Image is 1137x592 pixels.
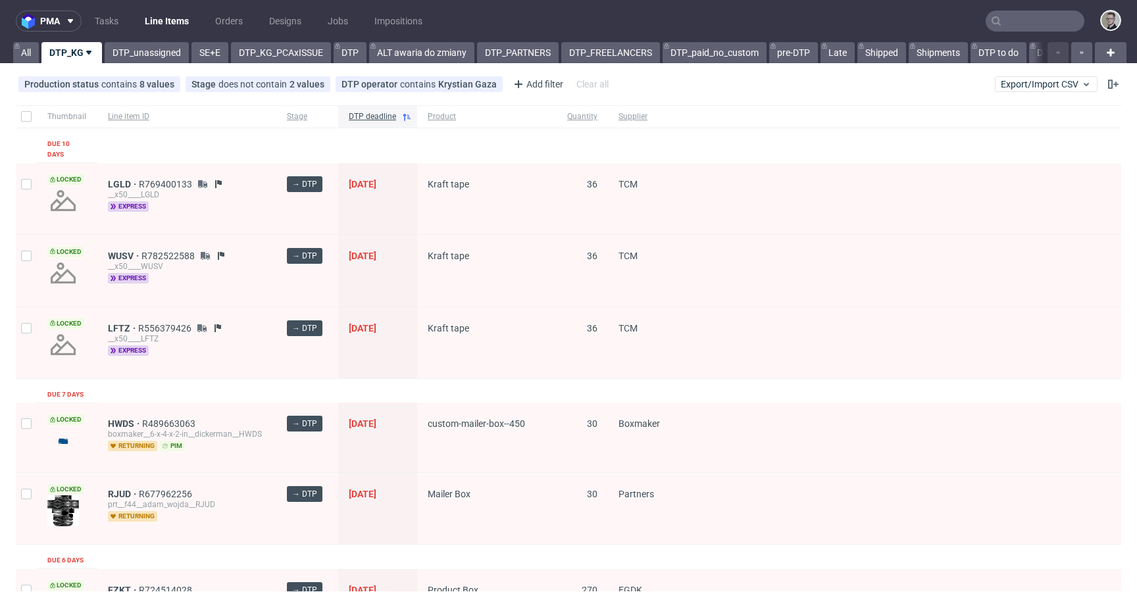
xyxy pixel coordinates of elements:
img: Krystian Gaza [1101,11,1120,30]
a: R782522588 [141,251,197,261]
button: Export/Import CSV [995,76,1098,92]
a: SE+E [191,42,228,63]
span: [DATE] [349,489,376,499]
span: Production status [24,79,101,89]
span: Product [428,111,546,122]
span: [DATE] [349,323,376,333]
span: Locked [47,174,84,185]
div: 2 values [290,79,324,89]
span: Stage [287,111,328,122]
span: TCM [619,179,638,189]
span: → DTP [292,178,317,190]
a: DTP to do [971,42,1026,63]
span: [DATE] [349,179,376,189]
a: R769400133 [139,179,195,189]
a: LGLD [108,179,139,189]
a: DTP_FREELANCERS [561,42,660,63]
span: → DTP [292,488,317,500]
div: __x50____LGLD [108,189,266,200]
span: Supplier [619,111,698,122]
div: Due 10 days [47,139,87,160]
a: DTP_KG_PCAxISSUE [231,42,331,63]
img: no_design.png [47,329,79,360]
span: 30 [587,418,597,429]
span: TCM [619,251,638,261]
a: WUSV [108,251,141,261]
a: R556379426 [138,323,194,333]
span: DTP deadline [349,111,396,122]
span: returning [108,511,157,522]
a: LFTZ [108,323,138,333]
a: RJUD [108,489,139,499]
a: Jobs [320,11,356,32]
img: version_two_editor_design.png [47,495,79,526]
span: pim [160,441,185,451]
span: R677962256 [139,489,195,499]
a: Line Items [137,11,197,32]
span: contains [400,79,438,89]
div: Add filter [508,74,566,95]
span: express [108,345,149,356]
span: Line item ID [108,111,266,122]
a: DTP Double check [1029,42,1118,63]
a: DTP_KG [41,42,102,63]
span: Locked [47,580,84,591]
a: All [13,42,39,63]
a: DTP_unassigned [105,42,189,63]
img: no_design.png [47,257,79,289]
a: ALT awaria do zmiany [369,42,474,63]
a: DTP_paid_no_custom [663,42,767,63]
a: pre-DTP [769,42,818,63]
span: DTP operator [341,79,400,89]
a: R489663063 [142,418,198,429]
a: Tasks [87,11,126,32]
a: HWDS [108,418,142,429]
span: custom-mailer-box--450 [428,418,525,429]
div: Due 7 days [47,389,84,400]
span: contains [101,79,139,89]
img: logo [22,14,40,29]
span: [DATE] [349,251,376,261]
span: → DTP [292,418,317,430]
a: DTP_PARTNERS [477,42,559,63]
a: Shipments [909,42,968,63]
div: __x50____WUSV [108,261,266,272]
span: 36 [587,323,597,333]
a: Shipped [857,42,906,63]
span: Kraft tape [428,323,469,333]
span: Stage [191,79,218,89]
a: DTP [334,42,366,63]
span: does not contain [218,79,290,89]
span: express [108,273,149,284]
span: Locked [47,247,84,257]
img: no_design.png [47,185,79,216]
span: 36 [587,251,597,261]
span: [DATE] [349,418,376,429]
span: → DTP [292,250,317,262]
span: returning [108,441,157,451]
div: Due 6 days [47,555,84,566]
span: TCM [619,323,638,333]
span: Mailer Box [428,489,470,499]
span: Quantity [567,111,597,122]
span: Locked [47,318,84,329]
div: Krystian Gaza [438,79,497,89]
span: express [108,201,149,212]
div: boxmaker__6-x-4-x-2-in__dickerman__HWDS [108,429,266,439]
span: Export/Import CSV [1001,79,1092,89]
div: 8 values [139,79,174,89]
span: Partners [619,489,654,499]
div: prt__f44__adam_wojda__RJUD [108,499,266,510]
button: pma [16,11,82,32]
img: version_two_editor_design [47,432,79,450]
span: Locked [47,484,84,495]
span: Thumbnail [47,111,87,122]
